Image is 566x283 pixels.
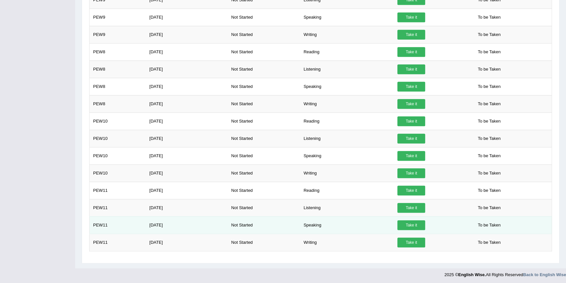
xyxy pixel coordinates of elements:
a: Take it [397,64,425,74]
td: Not Started [228,8,300,26]
span: To be Taken [474,99,504,109]
td: Not Started [228,216,300,234]
a: Take it [397,12,425,22]
td: Not Started [228,164,300,182]
span: To be Taken [474,12,504,22]
td: Not Started [228,234,300,251]
span: To be Taken [474,116,504,126]
span: To be Taken [474,151,504,161]
a: Back to English Wise [523,272,566,277]
td: PEW11 [90,216,146,234]
td: [DATE] [146,147,227,164]
td: PEW9 [90,26,146,43]
a: Take it [397,168,425,178]
span: To be Taken [474,134,504,143]
td: Listening [300,130,394,147]
td: Not Started [228,130,300,147]
td: PEW10 [90,130,146,147]
td: [DATE] [146,216,227,234]
a: Take it [397,82,425,92]
td: PEW10 [90,147,146,164]
td: PEW8 [90,78,146,95]
td: [DATE] [146,43,227,60]
span: To be Taken [474,203,504,213]
td: [DATE] [146,164,227,182]
span: To be Taken [474,82,504,92]
td: Not Started [228,147,300,164]
td: Listening [300,199,394,216]
td: PEW8 [90,43,146,60]
td: Not Started [228,199,300,216]
td: PEW8 [90,95,146,112]
td: Speaking [300,78,394,95]
td: PEW10 [90,112,146,130]
a: Take it [397,238,425,247]
span: To be Taken [474,47,504,57]
span: To be Taken [474,168,504,178]
td: Not Started [228,182,300,199]
td: [DATE] [146,112,227,130]
td: [DATE] [146,26,227,43]
td: [DATE] [146,78,227,95]
td: Not Started [228,112,300,130]
span: To be Taken [474,186,504,195]
span: To be Taken [474,30,504,40]
td: [DATE] [146,199,227,216]
a: Take it [397,220,425,230]
td: PEW8 [90,60,146,78]
span: To be Taken [474,64,504,74]
td: [DATE] [146,95,227,112]
a: Take it [397,134,425,143]
a: Take it [397,186,425,195]
td: Writing [300,164,394,182]
span: To be Taken [474,220,504,230]
div: 2025 © All Rights Reserved [444,268,566,278]
td: Writing [300,26,394,43]
td: PEW11 [90,234,146,251]
td: PEW10 [90,164,146,182]
td: Not Started [228,95,300,112]
td: Reading [300,112,394,130]
td: Listening [300,60,394,78]
td: Not Started [228,78,300,95]
td: PEW9 [90,8,146,26]
a: Take it [397,151,425,161]
a: Take it [397,47,425,57]
a: Take it [397,203,425,213]
td: Speaking [300,8,394,26]
td: [DATE] [146,182,227,199]
td: Not Started [228,60,300,78]
td: Writing [300,95,394,112]
a: Take it [397,116,425,126]
td: Not Started [228,26,300,43]
td: [DATE] [146,60,227,78]
td: Speaking [300,147,394,164]
td: PEW11 [90,182,146,199]
td: Reading [300,43,394,60]
strong: English Wise. [458,272,486,277]
td: Speaking [300,216,394,234]
a: Take it [397,30,425,40]
td: [DATE] [146,234,227,251]
td: Writing [300,234,394,251]
td: PEW11 [90,199,146,216]
a: Take it [397,99,425,109]
td: Reading [300,182,394,199]
td: [DATE] [146,8,227,26]
td: [DATE] [146,130,227,147]
span: To be Taken [474,238,504,247]
td: Not Started [228,43,300,60]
